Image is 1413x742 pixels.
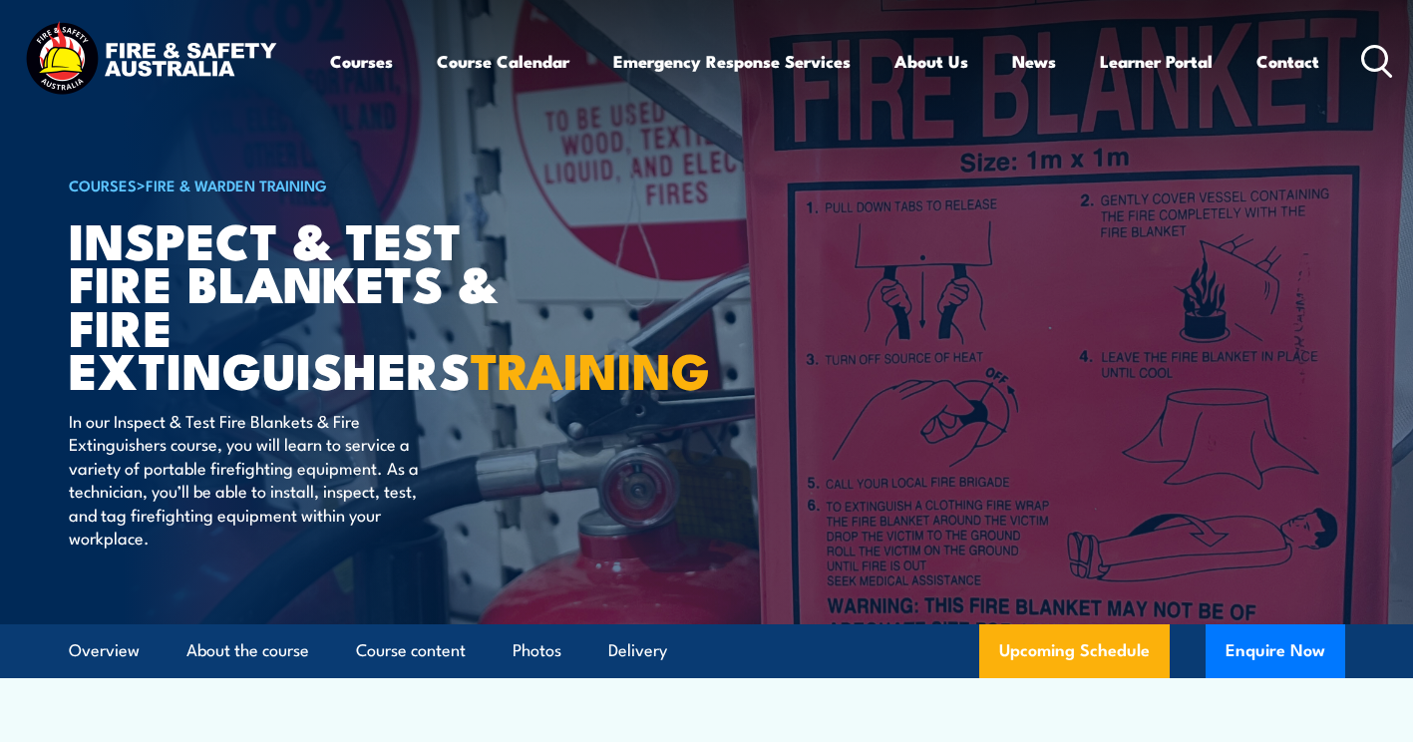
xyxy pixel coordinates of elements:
[146,174,327,195] a: Fire & Warden Training
[356,624,466,677] a: Course content
[437,35,569,88] a: Course Calendar
[330,35,393,88] a: Courses
[69,173,561,196] h6: >
[1100,35,1213,88] a: Learner Portal
[513,624,561,677] a: Photos
[1206,624,1345,678] button: Enquire Now
[613,35,851,88] a: Emergency Response Services
[186,624,309,677] a: About the course
[1256,35,1319,88] a: Contact
[1012,35,1056,88] a: News
[69,409,433,549] p: In our Inspect & Test Fire Blankets & Fire Extinguishers course, you will learn to service a vari...
[894,35,968,88] a: About Us
[471,330,710,407] strong: TRAINING
[69,217,561,390] h1: Inspect & Test Fire Blankets & Fire Extinguishers
[69,624,140,677] a: Overview
[69,174,137,195] a: COURSES
[979,624,1170,678] a: Upcoming Schedule
[608,624,667,677] a: Delivery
